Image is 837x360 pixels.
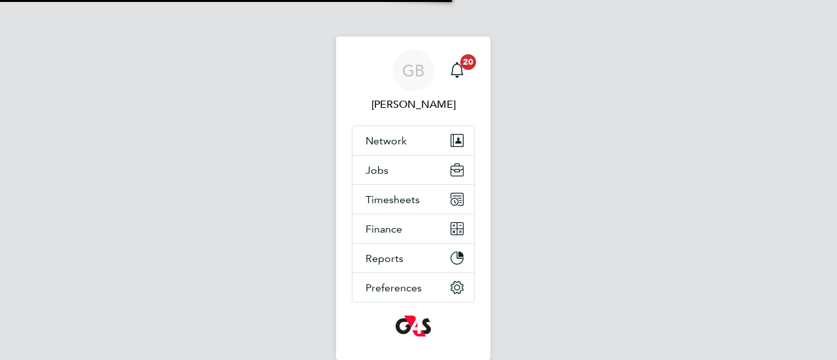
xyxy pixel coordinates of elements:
a: Go to home page [352,316,475,336]
span: Network [366,135,407,147]
button: Reports [352,244,474,272]
img: g4s-logo-retina.png [396,316,431,336]
button: Timesheets [352,185,474,214]
span: Reports [366,252,403,265]
span: Preferences [366,282,422,294]
span: Timesheets [366,193,420,206]
button: Network [352,126,474,155]
span: GB [402,62,424,79]
span: Gianni Bernardi [352,97,475,112]
button: Jobs [352,155,474,184]
button: Preferences [352,273,474,302]
button: Finance [352,214,474,243]
span: 20 [460,54,476,70]
span: Finance [366,223,402,235]
a: GB[PERSON_NAME] [352,50,475,112]
a: 20 [444,50,470,91]
nav: Main navigation [336,37,490,360]
span: Jobs [366,164,388,176]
